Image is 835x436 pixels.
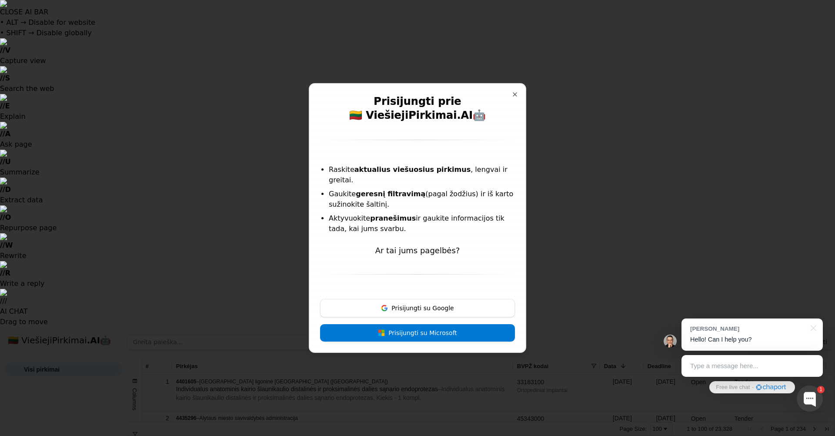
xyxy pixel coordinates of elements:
img: Jonas [664,335,677,348]
span: Free live chat [716,383,750,392]
div: [PERSON_NAME] [690,325,805,333]
div: Type a message here... [681,355,823,377]
div: · [752,383,754,392]
button: Prisijungti su Microsoft [320,324,515,342]
p: Hello! Can I help you? [690,335,814,344]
